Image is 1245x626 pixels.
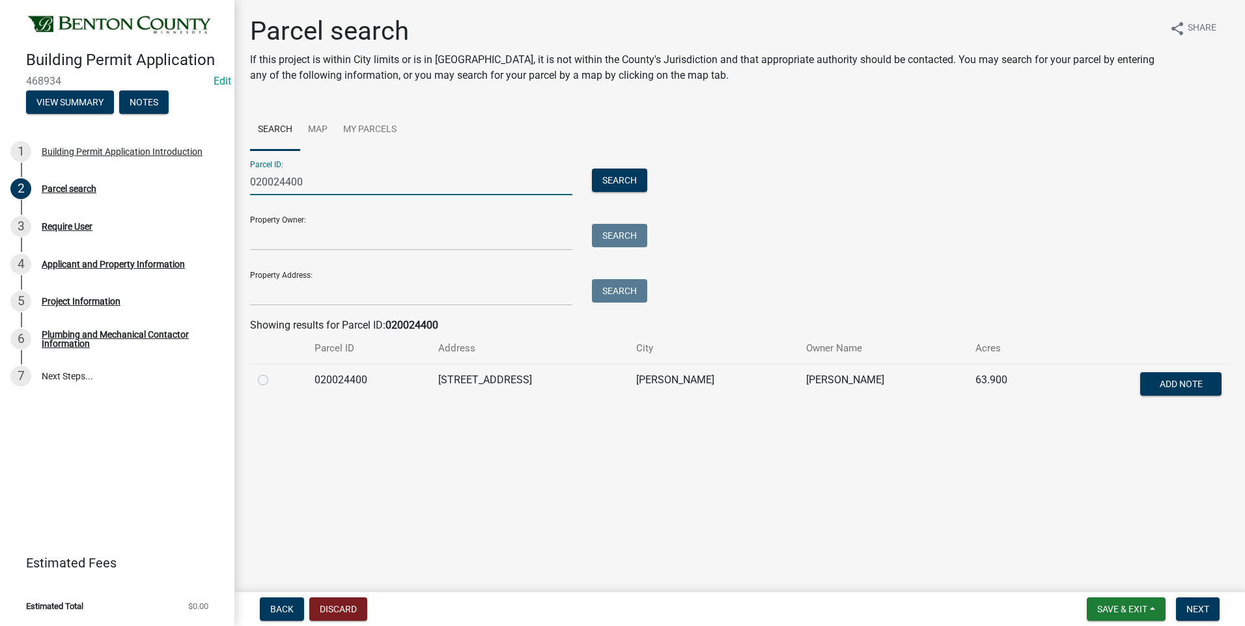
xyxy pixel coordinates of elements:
span: Add Note [1159,378,1202,388]
wm-modal-confirm: Summary [26,98,114,108]
a: Estimated Fees [10,550,214,576]
button: View Summary [26,90,114,114]
strong: 020024400 [385,319,438,331]
td: 63.900 [968,364,1054,407]
a: Search [250,109,300,151]
p: If this project is within City limits or is in [GEOGRAPHIC_DATA], it is not within the County's J... [250,52,1159,83]
td: 020024400 [307,364,430,407]
span: 468934 [26,75,208,87]
span: Next [1186,604,1209,614]
button: Next [1176,597,1220,621]
button: Discard [309,597,367,621]
span: $0.00 [188,602,208,610]
button: Save & Exit [1087,597,1166,621]
a: Map [300,109,335,151]
div: 1 [10,141,31,162]
div: Applicant and Property Information [42,260,185,269]
button: Search [592,224,647,247]
a: My Parcels [335,109,404,151]
button: Notes [119,90,169,114]
i: share [1169,21,1185,36]
div: Building Permit Application Introduction [42,147,203,156]
th: City [628,333,798,364]
div: Showing results for Parcel ID: [250,318,1229,333]
td: [PERSON_NAME] [798,364,968,407]
td: [PERSON_NAME] [628,364,798,407]
button: Search [592,279,647,303]
button: shareShare [1159,16,1227,41]
div: Plumbing and Mechanical Contactor Information [42,330,214,348]
div: 5 [10,291,31,312]
button: Add Note [1140,372,1222,396]
span: Share [1188,21,1216,36]
td: [STREET_ADDRESS] [430,364,628,407]
th: Address [430,333,628,364]
th: Acres [968,333,1054,364]
h1: Parcel search [250,16,1159,47]
div: 3 [10,216,31,237]
span: Save & Exit [1097,604,1147,614]
div: Parcel search [42,184,96,193]
button: Search [592,169,647,192]
div: Project Information [42,297,120,306]
button: Back [260,597,304,621]
img: Benton County, Minnesota [26,14,214,37]
span: Estimated Total [26,602,83,610]
th: Parcel ID [307,333,430,364]
span: Back [270,604,294,614]
div: 4 [10,254,31,275]
div: Require User [42,222,92,231]
wm-modal-confirm: Edit Application Number [214,75,231,87]
div: 2 [10,178,31,199]
div: 6 [10,329,31,349]
a: Edit [214,75,231,87]
h4: Building Permit Application [26,51,224,70]
div: 7 [10,366,31,387]
th: Owner Name [798,333,968,364]
wm-modal-confirm: Notes [119,98,169,108]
